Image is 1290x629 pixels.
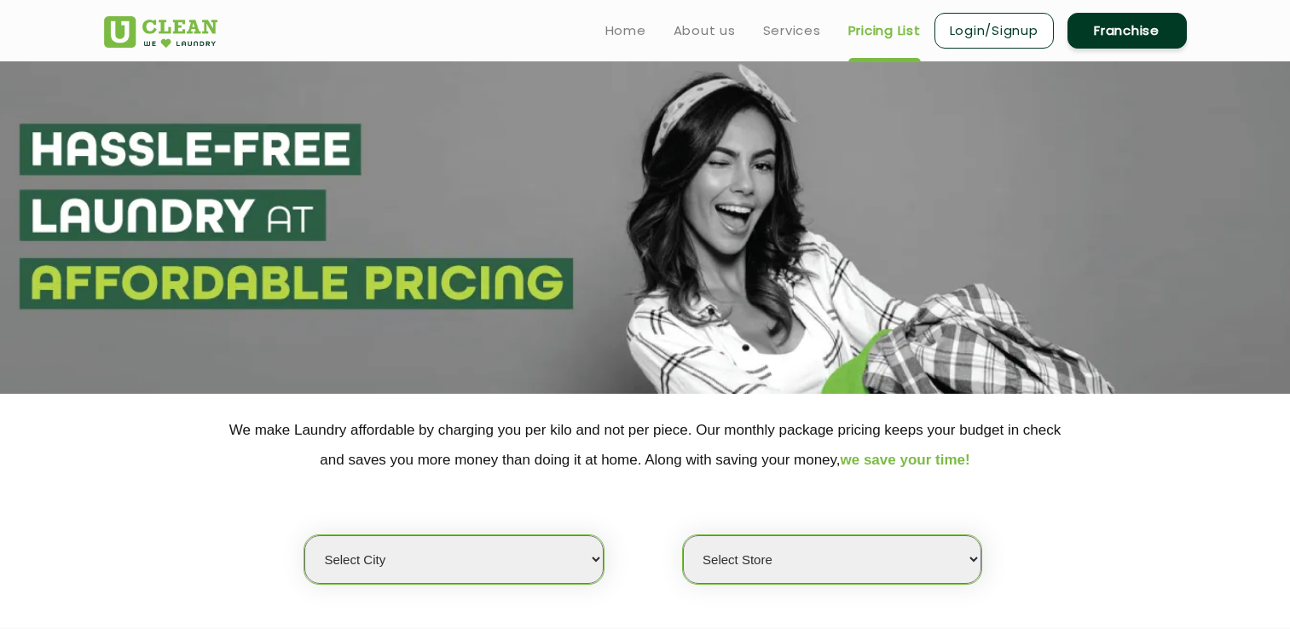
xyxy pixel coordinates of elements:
p: We make Laundry affordable by charging you per kilo and not per piece. Our monthly package pricin... [104,415,1187,475]
a: Home [605,20,646,41]
a: Franchise [1067,13,1187,49]
a: About us [674,20,736,41]
a: Services [763,20,821,41]
img: UClean Laundry and Dry Cleaning [104,16,217,48]
a: Login/Signup [934,13,1054,49]
a: Pricing List [848,20,921,41]
span: we save your time! [841,452,970,468]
